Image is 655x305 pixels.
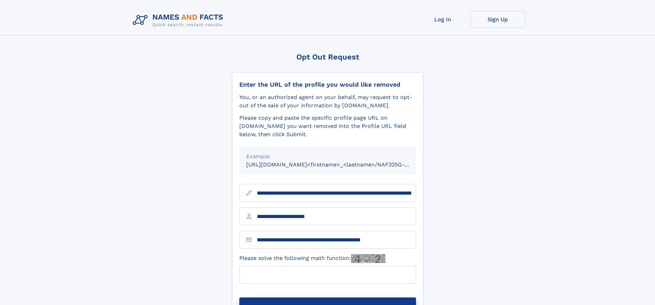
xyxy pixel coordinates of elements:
[239,93,416,110] div: You, or an authorized agent on your behalf, may request to opt-out of the sale of your informatio...
[246,152,409,161] div: Example:
[130,11,229,30] img: Logo Names and Facts
[239,81,416,88] div: Enter the URL of the profile you would like removed
[232,53,423,61] div: Opt Out Request
[415,11,470,28] a: Log In
[239,114,416,139] div: Please copy and paste the specific profile page URL on [DOMAIN_NAME] you want removed into the Pr...
[246,161,429,168] small: [URL][DOMAIN_NAME]<firstname>_<lastname>/NAF325G-xxxxxxxx
[470,11,525,28] a: Sign Up
[239,254,385,263] label: Please solve the following math function:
